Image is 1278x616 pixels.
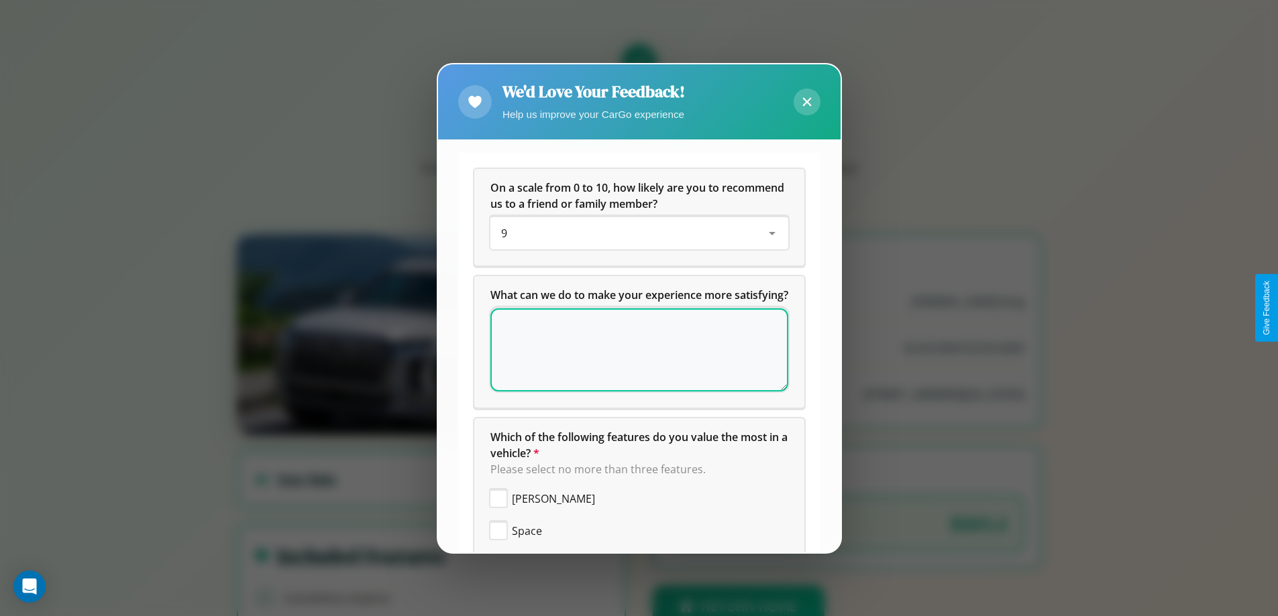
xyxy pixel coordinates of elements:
span: Which of the following features do you value the most in a vehicle? [490,430,790,460]
span: What can we do to make your experience more satisfying? [490,288,788,302]
span: Please select no more than three features. [490,462,706,477]
p: Help us improve your CarGo experience [502,105,685,123]
div: On a scale from 0 to 10, how likely are you to recommend us to a friend or family member? [490,217,788,249]
span: On a scale from 0 to 10, how likely are you to recommend us to a friend or family member? [490,180,787,211]
h5: On a scale from 0 to 10, how likely are you to recommend us to a friend or family member? [490,180,788,212]
h2: We'd Love Your Feedback! [502,80,685,103]
span: Space [512,523,542,539]
span: 9 [501,226,507,241]
div: On a scale from 0 to 10, how likely are you to recommend us to a friend or family member? [474,169,804,265]
div: Open Intercom Messenger [13,570,46,603]
span: [PERSON_NAME] [512,491,595,507]
div: Give Feedback [1262,281,1271,335]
